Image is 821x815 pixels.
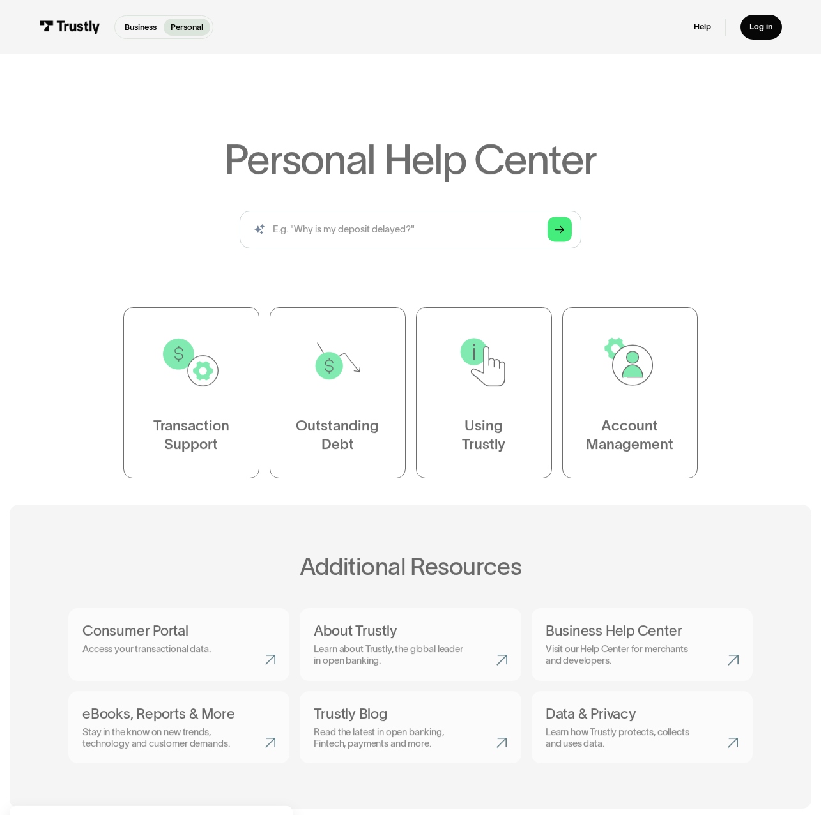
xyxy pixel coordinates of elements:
a: Trustly BlogRead the latest in open banking, Fintech, payments and more. [300,691,521,764]
h3: eBooks, Reports & More [82,705,275,722]
img: Trustly Logo [39,20,100,33]
div: Account Management [586,416,673,454]
a: TransactionSupport [123,308,259,479]
h3: Trustly Blog [314,705,507,722]
h2: Additional Resources [68,554,753,581]
div: Using Trustly [462,416,505,454]
div: Log in [749,22,772,33]
h3: Business Help Center [546,623,739,640]
a: Business [118,19,164,36]
a: Business Help CenterVisit our Help Center for merchants and developers. [532,609,753,682]
div: Outstanding Debt [296,416,379,454]
a: About TrustlyLearn about Trustly, the global leader in open banking. [300,609,521,682]
div: Transaction Support [153,416,229,454]
a: eBooks, Reports & MoreStay in the know on new trends, technology and customer demands. [68,691,289,764]
p: Business [125,21,157,33]
p: Read the latest in open banking, Fintech, payments and more. [314,727,469,749]
h3: Consumer Portal [82,623,275,640]
a: AccountManagement [562,308,698,479]
p: Personal [171,21,203,33]
h1: Personal Help Center [224,139,596,181]
p: Visit our Help Center for merchants and developers. [546,644,701,667]
a: UsingTrustly [415,308,551,479]
a: Personal [164,19,210,36]
a: Log in [740,15,783,40]
p: Stay in the know on new trends, technology and customer demands. [82,727,238,749]
h3: Data & Privacy [546,705,739,722]
a: Help [694,22,711,33]
p: Learn about Trustly, the global leader in open banking. [314,644,469,667]
p: Access your transactional data. [82,644,210,656]
input: search [240,211,581,248]
a: Data & PrivacyLearn how Trustly protects, collects and uses data. [532,691,753,764]
h3: About Trustly [314,623,507,640]
a: OutstandingDebt [270,308,406,479]
a: Consumer PortalAccess your transactional data. [68,609,289,682]
p: Learn how Trustly protects, collects and uses data. [546,727,701,749]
